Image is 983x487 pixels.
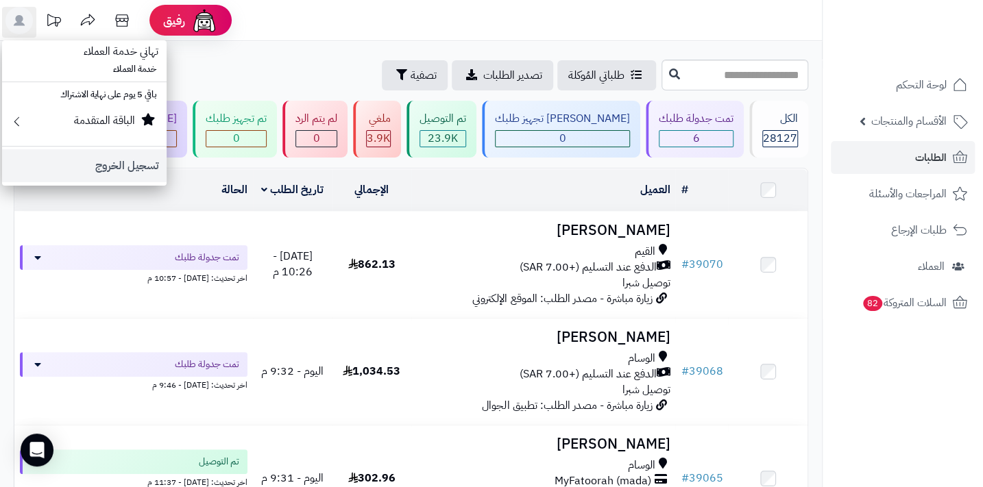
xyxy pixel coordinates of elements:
[482,397,652,414] span: زيارة مباشرة - مصدر الطلب: تطبيق الجوال
[681,256,723,273] a: #39070
[559,130,566,147] span: 0
[233,130,240,147] span: 0
[366,111,391,127] div: ملغي
[367,130,390,147] span: 3.9K
[762,111,798,127] div: الكل
[831,214,975,247] a: طلبات الإرجاع
[568,67,624,84] span: طلباتي المُوكلة
[404,101,479,158] a: تم التوصيل 23.9K
[348,256,396,273] span: 862.13
[2,60,167,79] li: خدمة العملاء
[191,7,218,34] img: ai-face.png
[313,130,320,147] span: 0
[681,363,723,379] a: #39068
[483,67,542,84] span: تصدير الطلبات
[21,434,53,466] div: Open Intercom Messenger
[20,377,247,391] div: اخر تحديث: [DATE] - 9:46 م
[190,101,280,158] a: تم تجهيز طلبك 0
[420,131,465,147] div: 23879
[747,101,811,158] a: الكل28127
[175,251,239,264] span: تمت جدولة طلبك
[831,141,975,174] a: الطلبات
[693,130,700,147] span: 6
[869,184,947,203] span: المراجعات والأسئلة
[640,182,670,198] a: العميل
[681,470,723,486] a: #39065
[519,366,656,382] span: الدفع عند التسليم (+7.00 SAR)
[261,470,324,486] span: اليوم - 9:31 م
[681,256,688,273] span: #
[659,111,733,127] div: تمت جدولة طلبك
[634,244,655,260] span: القيم
[557,60,656,90] a: طلباتي المُوكلة
[2,105,167,143] a: الباقة المتقدمة
[411,67,437,84] span: تصفية
[417,329,670,345] h3: [PERSON_NAME]
[622,275,670,291] span: توصيل شبرا
[36,7,71,38] a: تحديثات المنصة
[199,455,239,469] span: تم التوصيل
[681,363,688,379] span: #
[862,293,947,312] span: السلات المتروكة
[831,250,975,283] a: العملاء
[2,149,167,182] a: تسجيل الخروج
[831,177,975,210] a: المراجعات والأسئلة
[348,470,396,486] span: 302.96
[831,286,975,319] a: السلات المتروكة82
[350,101,404,158] a: ملغي 3.9K
[627,351,655,366] span: الوسام
[918,257,945,276] span: العملاء
[863,296,883,311] span: 82
[367,131,390,147] div: 3865
[519,260,656,275] span: الدفع عند التسليم (+7.00 SAR)
[763,130,797,147] span: 28127
[175,358,239,371] span: تمت جدولة طلبك
[280,101,350,158] a: لم يتم الرد 0
[354,182,389,198] a: الإجمالي
[428,130,458,147] span: 23.9K
[890,32,970,61] img: logo-2.png
[2,85,167,105] li: باقي 5 يوم على نهاية الاشتراك
[681,470,688,486] span: #
[479,101,643,158] a: [PERSON_NAME] تجهيز طلبك 0
[206,111,267,127] div: تم تجهيز طلبك
[896,75,947,95] span: لوحة التحكم
[420,111,466,127] div: تم التوصيل
[622,382,670,398] span: توصيل شبرا
[659,131,733,147] div: 6
[296,131,337,147] div: 0
[382,60,448,90] button: تصفية
[496,131,629,147] div: 0
[295,111,337,127] div: لم يتم الرد
[891,221,947,240] span: طلبات الإرجاع
[495,111,630,127] div: [PERSON_NAME] تجهيز طلبك
[221,182,247,198] a: الحالة
[273,248,313,280] span: [DATE] - 10:26 م
[74,112,135,129] small: الباقة المتقدمة
[681,182,688,198] a: #
[472,290,652,307] span: زيارة مباشرة - مصدر الطلب: الموقع الإلكتروني
[627,458,655,473] span: الوسام
[417,436,670,452] h3: [PERSON_NAME]
[452,60,553,90] a: تصدير الطلبات
[915,148,947,167] span: الطلبات
[75,35,167,68] span: تهاني خدمة العملاء
[261,182,324,198] a: تاريخ الطلب
[417,223,670,238] h3: [PERSON_NAME]
[261,363,324,379] span: اليوم - 9:32 م
[163,12,185,29] span: رفيق
[871,112,947,131] span: الأقسام والمنتجات
[206,131,266,147] div: 0
[20,270,247,284] div: اخر تحديث: [DATE] - 10:57 م
[643,101,747,158] a: تمت جدولة طلبك 6
[831,68,975,101] a: لوحة التحكم
[343,363,400,379] span: 1,034.53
